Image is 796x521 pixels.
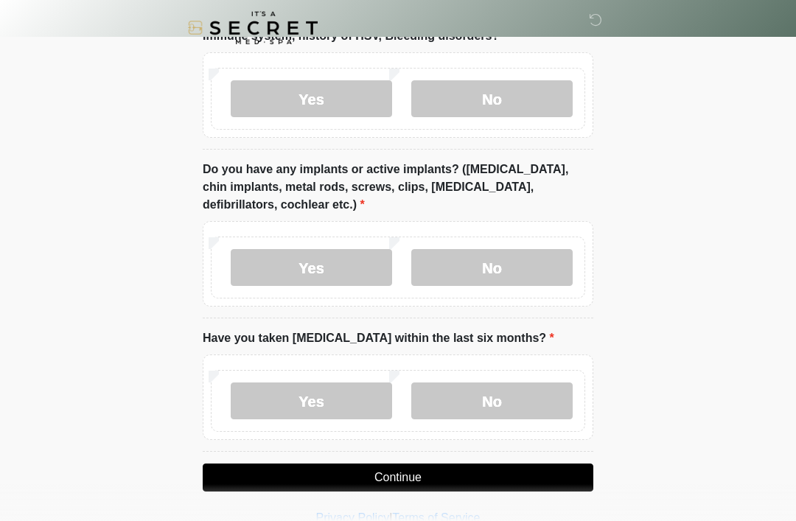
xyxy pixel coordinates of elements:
[203,329,554,347] label: Have you taken [MEDICAL_DATA] within the last six months?
[231,249,392,286] label: Yes
[411,382,573,419] label: No
[411,80,573,117] label: No
[231,382,392,419] label: Yes
[188,11,318,44] img: It's A Secret Med Spa Logo
[411,249,573,286] label: No
[203,464,593,492] button: Continue
[231,80,392,117] label: Yes
[203,161,593,214] label: Do you have any implants or active implants? ([MEDICAL_DATA], chin implants, metal rods, screws, ...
